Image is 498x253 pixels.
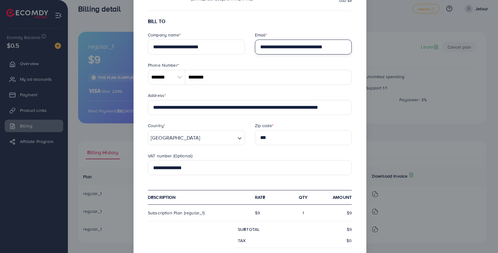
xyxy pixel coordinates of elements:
[250,194,286,200] div: Rate
[148,122,165,129] label: Country
[148,62,179,68] label: Phone Number
[148,130,245,145] div: Search for option
[472,225,493,248] iframe: Chat
[285,194,321,200] div: qty
[143,210,250,216] div: Subscription Plan (regular_1)
[255,32,267,38] label: Email
[321,194,357,200] div: Amount
[250,210,286,216] div: $9
[295,226,357,232] div: $9
[321,210,357,216] div: $9
[285,210,321,216] div: 1
[148,92,166,98] label: Address
[233,237,295,244] div: Tax
[255,122,274,129] label: Zip code
[233,226,295,232] div: subtotal
[148,32,181,38] label: Company name
[202,133,235,143] input: Search for option
[143,194,250,200] div: Description
[148,153,192,159] label: VAT number (Optional)
[148,18,352,24] h6: BILL TO
[295,237,357,244] div: $0
[149,133,202,143] span: [GEOGRAPHIC_DATA]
